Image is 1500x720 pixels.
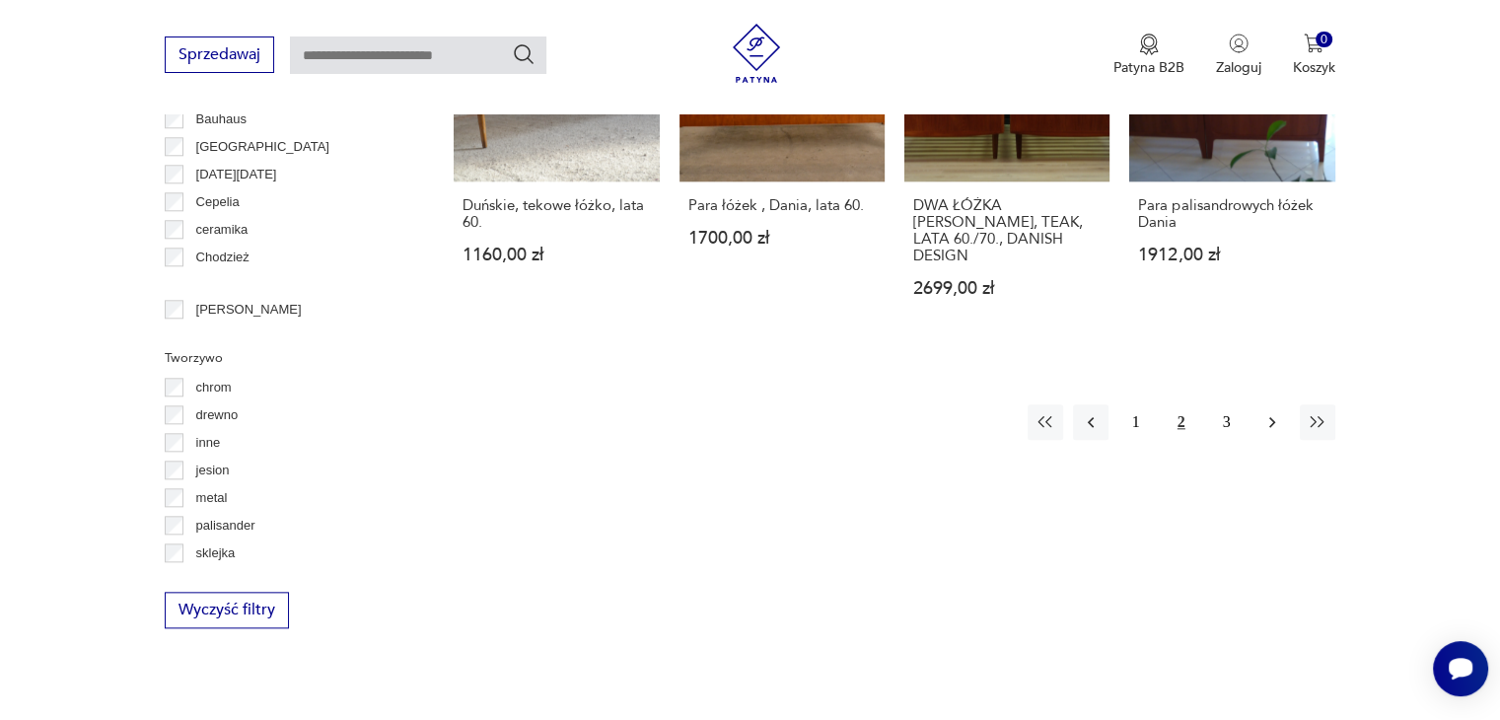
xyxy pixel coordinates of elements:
p: Chodzież [196,247,250,268]
h3: Para łóżek , Dania, lata 60. [688,197,876,214]
p: jesion [196,460,230,481]
img: Patyna - sklep z meblami i dekoracjami vintage [727,24,786,83]
img: Ikona medalu [1139,34,1159,55]
p: Patyna B2B [1113,58,1184,77]
h3: Para palisandrowych łóżek Dania [1138,197,1325,231]
a: Sprzedawaj [165,49,274,63]
button: 2 [1164,404,1199,440]
h3: DWA ŁÓŻKA [PERSON_NAME], TEAK, LATA 60./70., DANISH DESIGN [913,197,1101,264]
p: palisander [196,515,255,537]
p: 1160,00 zł [463,247,650,263]
p: Koszyk [1293,58,1335,77]
button: 0Koszyk [1293,34,1335,77]
p: Tworzywo [165,347,406,369]
button: Wyczyść filtry [165,592,289,628]
p: chrom [196,377,232,398]
p: Bauhaus [196,108,247,130]
p: teak [196,570,221,592]
p: Zaloguj [1216,58,1261,77]
p: metal [196,487,228,509]
button: Sprzedawaj [165,36,274,73]
button: 1 [1118,404,1154,440]
iframe: Smartsupp widget button [1433,641,1488,696]
p: 1700,00 zł [688,230,876,247]
img: Ikonka użytkownika [1229,34,1249,53]
h3: Duńskie, tekowe łóżko, lata 60. [463,197,650,231]
a: Ikona medaluPatyna B2B [1113,34,1184,77]
p: drewno [196,404,239,426]
p: ceramika [196,219,249,241]
img: Ikona koszyka [1304,34,1323,53]
p: sklejka [196,542,236,564]
button: 3 [1209,404,1245,440]
p: Ćmielów [196,274,246,296]
button: Szukaj [512,42,536,66]
p: 2699,00 zł [913,280,1101,297]
p: inne [196,432,221,454]
p: Cepelia [196,191,240,213]
p: [GEOGRAPHIC_DATA] [196,136,329,158]
button: Patyna B2B [1113,34,1184,77]
p: [PERSON_NAME] [196,299,302,321]
p: 1912,00 zł [1138,247,1325,263]
p: [DATE][DATE] [196,164,277,185]
div: 0 [1316,32,1332,48]
button: Zaloguj [1216,34,1261,77]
